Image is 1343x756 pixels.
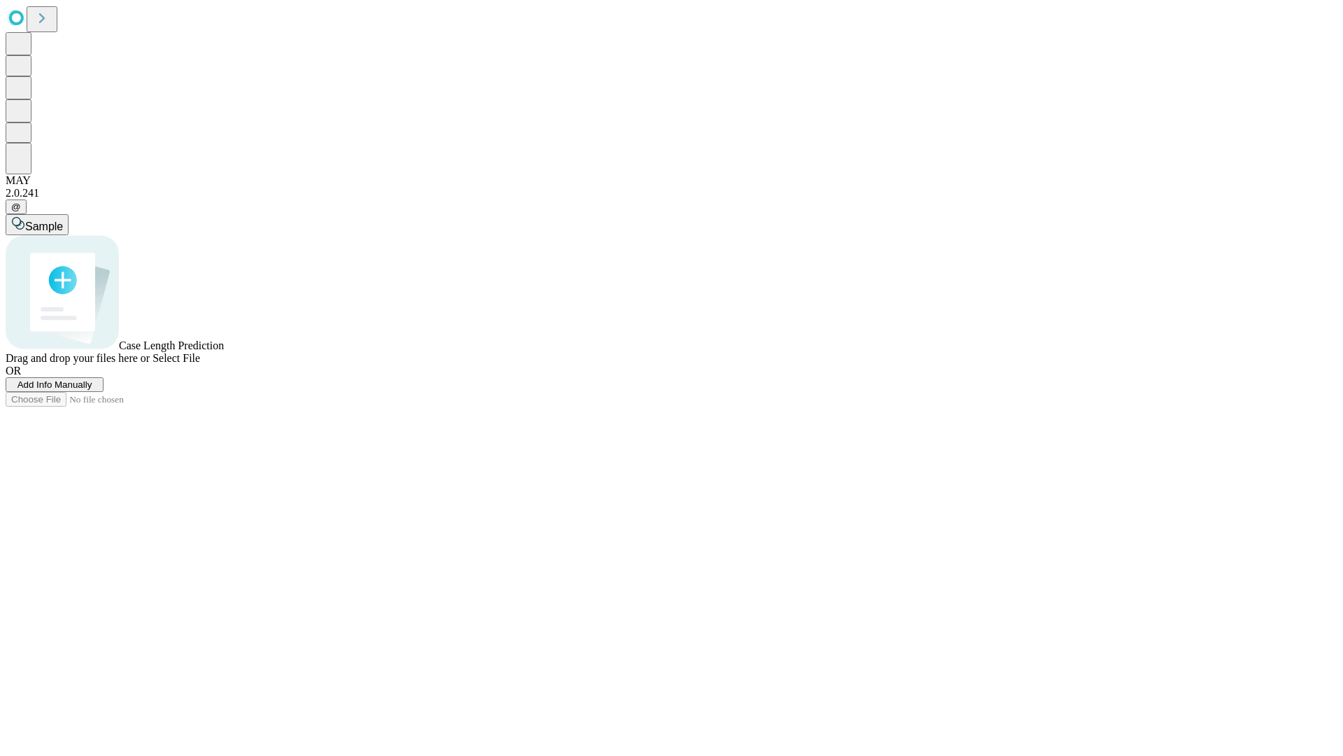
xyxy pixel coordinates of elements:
div: 2.0.241 [6,187,1337,199]
button: Sample [6,214,69,235]
button: @ [6,199,27,214]
span: @ [11,202,21,212]
span: Sample [25,220,63,232]
span: Select File [152,352,200,364]
span: Case Length Prediction [119,339,224,351]
span: OR [6,365,21,377]
button: Add Info Manually [6,377,104,392]
span: Drag and drop your files here or [6,352,150,364]
div: MAY [6,174,1337,187]
span: Add Info Manually [17,379,92,390]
